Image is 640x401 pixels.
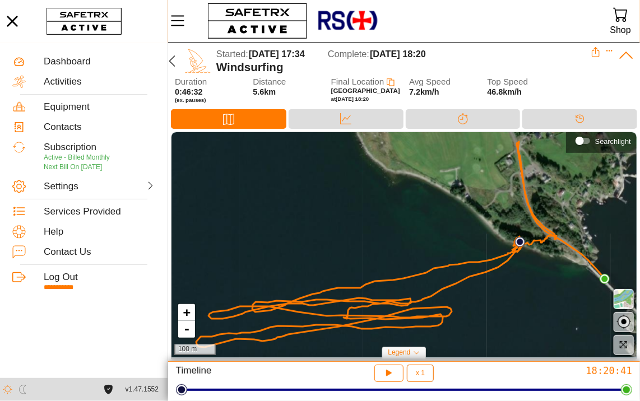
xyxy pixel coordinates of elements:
[44,153,110,161] span: Active - Billed Monthly
[253,77,324,87] span: Distance
[522,109,637,129] div: Timeline
[178,304,195,321] a: Zoom in
[12,75,26,88] img: Activities.svg
[44,206,155,218] div: Services Provided
[249,49,305,59] span: [DATE] 17:34
[409,77,481,87] span: Avg Speed
[481,365,632,377] div: 18:20:41
[407,365,434,382] button: x 1
[44,122,155,133] div: Contacts
[253,87,276,96] span: 5.6km
[126,384,159,395] span: v1.47.1552
[185,48,211,74] img: WIND_SURFING.svg
[328,49,369,59] span: Complete:
[12,100,26,114] img: Equipment.svg
[168,9,196,32] button: Menu
[406,109,521,129] div: Splits
[44,101,155,113] div: Equipment
[12,225,26,239] img: Help.svg
[12,141,26,154] img: Subscription.svg
[289,109,404,129] div: Data
[18,385,27,394] img: ModeDark.svg
[174,344,216,355] div: 100 m
[409,87,439,96] span: 7.2km/h
[216,49,248,59] span: Started:
[44,142,155,153] div: Subscription
[119,380,165,399] button: v1.47.1552
[3,385,12,394] img: ModeLight.svg
[606,47,614,55] button: Expand
[488,77,559,87] span: Top Speed
[388,348,411,356] span: Legend
[216,60,591,74] div: Windsurfing
[44,181,98,193] div: Settings
[515,237,525,247] img: PathStart.svg
[370,49,426,59] span: [DATE] 18:20
[178,321,195,338] a: Zoom out
[610,22,631,38] div: Shop
[176,365,327,382] div: Timeline
[600,274,610,284] img: PathEnd.svg
[416,370,425,376] span: x 1
[175,77,247,87] span: Duration
[44,163,102,171] span: Next Bill On [DATE]
[331,96,369,102] span: at [DATE] 18:20
[44,272,155,283] div: Log Out
[163,47,181,74] button: Back
[175,87,203,96] span: 0:46:32
[44,56,155,68] div: Dashboard
[12,245,26,259] img: ContactUs.svg
[488,87,522,96] span: 46.8km/h
[331,87,400,94] span: [GEOGRAPHIC_DATA]
[44,246,155,258] div: Contact Us
[44,226,155,238] div: Help
[331,77,384,86] span: Final Location
[175,97,247,104] span: (ex. pauses)
[101,385,116,394] a: License Agreement
[44,76,155,88] div: Activities
[572,133,631,150] div: Searchlight
[317,3,378,39] img: RescueLogo.png
[171,109,286,129] div: Map
[595,137,631,146] div: Searchlight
